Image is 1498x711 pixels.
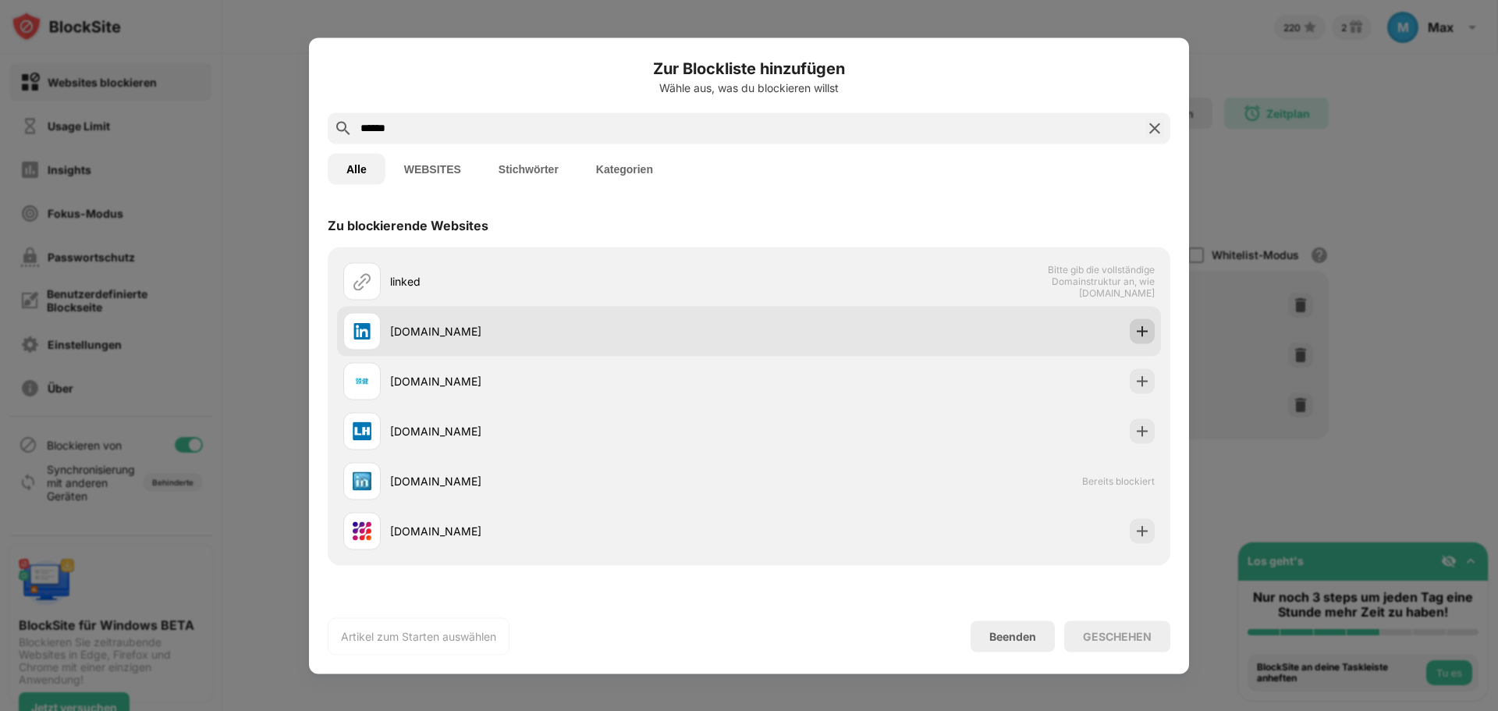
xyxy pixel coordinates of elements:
img: search-close [1145,119,1164,137]
div: GESCHEHEN [1083,630,1152,642]
img: url.svg [353,272,371,290]
div: Wähle aus, was du blockieren willst [328,81,1170,94]
div: [DOMAIN_NAME] [390,323,749,340]
div: Beenden [989,630,1036,643]
button: Kategorien [577,153,672,184]
div: Zu blockierende Websites [328,217,488,233]
span: Bereits blockiert [1082,475,1155,487]
img: favicons [353,322,371,340]
h6: Zur Blockliste hinzufügen [328,56,1170,80]
img: favicons [353,471,371,490]
img: search.svg [334,119,353,137]
div: [DOMAIN_NAME] [390,523,749,539]
div: [DOMAIN_NAME] [390,373,749,389]
div: linked [390,273,749,290]
div: [DOMAIN_NAME] [390,473,749,489]
img: favicons [353,371,371,390]
span: Bitte gib die vollständige Domainstruktur an, wie [DOMAIN_NAME] [994,264,1155,299]
button: WEBSITES [385,153,480,184]
div: Schlüsselwörter zum Blockieren [328,598,527,613]
img: favicons [353,521,371,540]
button: Alle [328,153,385,184]
div: [DOMAIN_NAME] [390,423,749,439]
img: favicons [353,421,371,440]
button: Stichwörter [480,153,577,184]
div: Artikel zum Starten auswählen [341,628,496,644]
